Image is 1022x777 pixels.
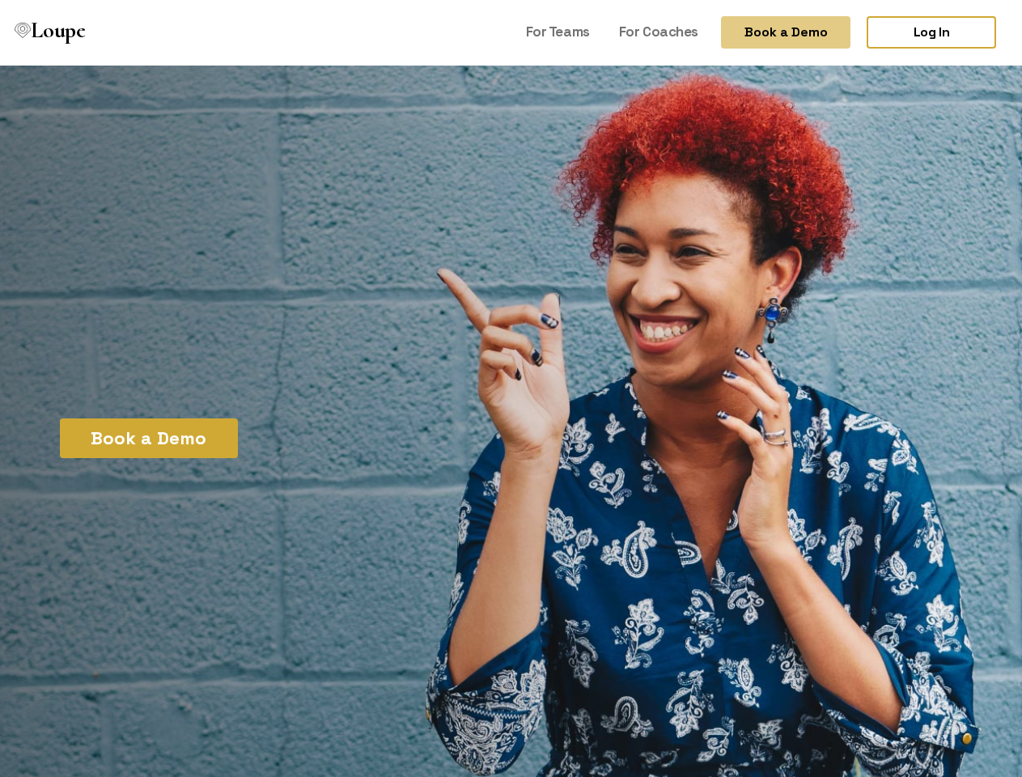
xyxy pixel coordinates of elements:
[613,16,705,47] a: For Coaches
[721,16,850,49] button: Book a Demo
[519,16,596,47] a: For Teams
[10,16,91,49] a: Loupe
[60,418,238,458] button: Book a Demo
[867,16,996,49] a: Log In
[15,23,31,39] img: Loupe Logo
